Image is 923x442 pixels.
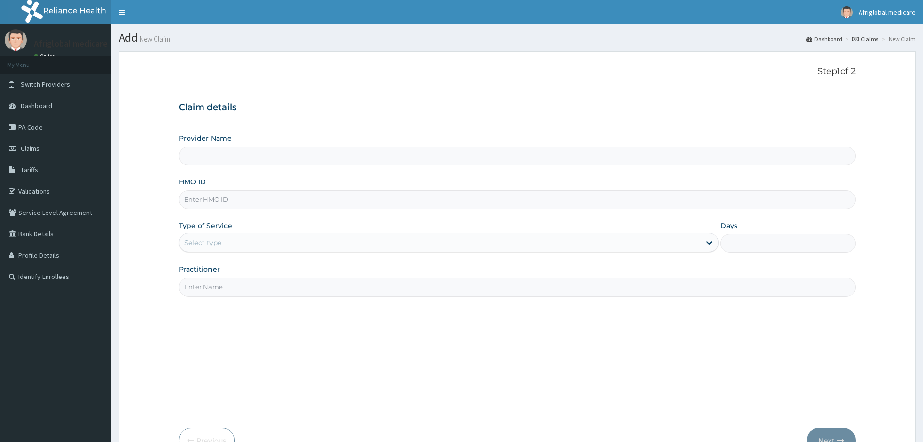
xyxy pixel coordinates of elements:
[179,278,856,296] input: Enter Name
[184,238,221,247] div: Select type
[859,8,916,16] span: Afriglobal medicare
[179,221,232,230] label: Type of Service
[879,35,916,43] li: New Claim
[21,144,40,153] span: Claims
[806,35,842,43] a: Dashboard
[21,101,52,110] span: Dashboard
[179,66,856,77] p: Step 1 of 2
[841,6,853,18] img: User Image
[852,35,878,43] a: Claims
[179,133,232,143] label: Provider Name
[34,53,57,60] a: Online
[138,35,170,43] small: New Claim
[720,221,737,230] label: Days
[34,39,108,48] p: Afriglobal medicare
[179,177,206,187] label: HMO ID
[21,80,70,89] span: Switch Providers
[179,102,856,113] h3: Claim details
[179,264,220,274] label: Practitioner
[119,32,916,44] h1: Add
[21,165,38,174] span: Tariffs
[179,190,856,209] input: Enter HMO ID
[5,29,27,51] img: User Image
